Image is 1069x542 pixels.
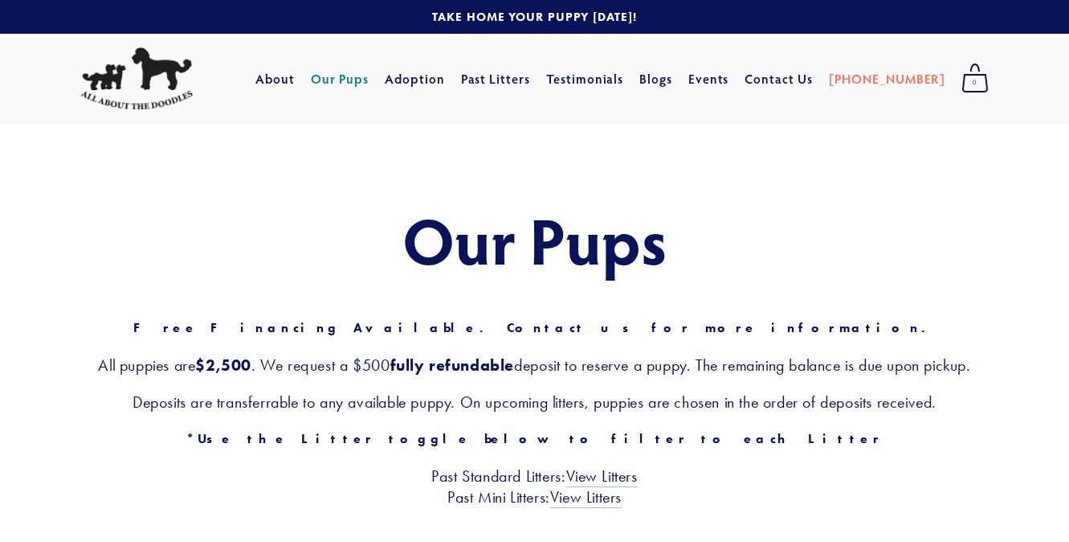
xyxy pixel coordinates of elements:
img: All About The Doodles [80,47,193,110]
a: About [255,64,295,93]
a: Adoption [385,64,445,93]
span: 0 [961,72,989,93]
a: View Litters [566,466,638,487]
strong: Free Financing Available. Contact us for more information. [133,320,936,335]
h1: Our Pups [80,204,989,275]
a: View Litters [550,487,622,508]
a: Blogs [639,64,672,93]
a: [PHONE_NUMBER] [829,64,945,93]
a: Contact Us [745,64,813,93]
h3: Deposits are transferrable to any available puppy. On upcoming litters, puppies are chosen in the... [80,392,989,413]
a: Our Pups [311,64,369,93]
a: 0 items in cart [953,59,997,99]
strong: $2,500 [195,355,251,375]
strong: fully refundable [390,355,515,375]
a: Testimonials [546,64,624,93]
h3: All puppies are . We request a $500 deposit to reserve a puppy. The remaining balance is due upon... [80,355,989,376]
strong: *Use the Litter toggle below to filter to each Litter [186,431,883,446]
a: Past Litters [461,70,531,87]
a: Events [688,64,729,93]
h3: Past Standard Litters: Past Mini Litters: [80,466,989,507]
